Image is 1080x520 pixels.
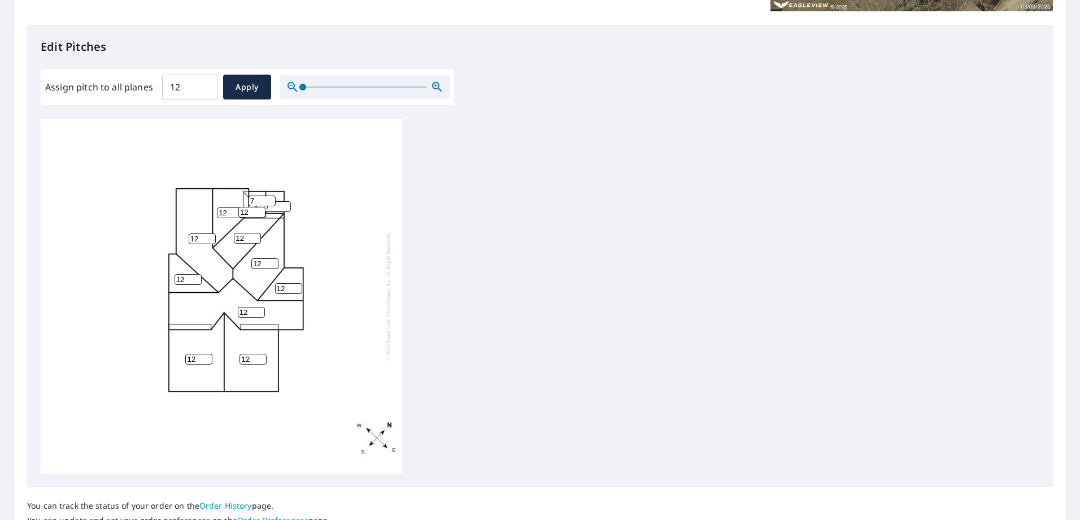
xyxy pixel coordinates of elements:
a: Order History [199,500,252,511]
p: You can track the status of your order on the page. [27,501,330,511]
p: Edit Pitches [41,38,1039,55]
label: Assign pitch to all planes [45,80,153,94]
button: Apply [223,75,271,99]
span: Apply [232,80,262,94]
input: 00.0 [162,71,217,103]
